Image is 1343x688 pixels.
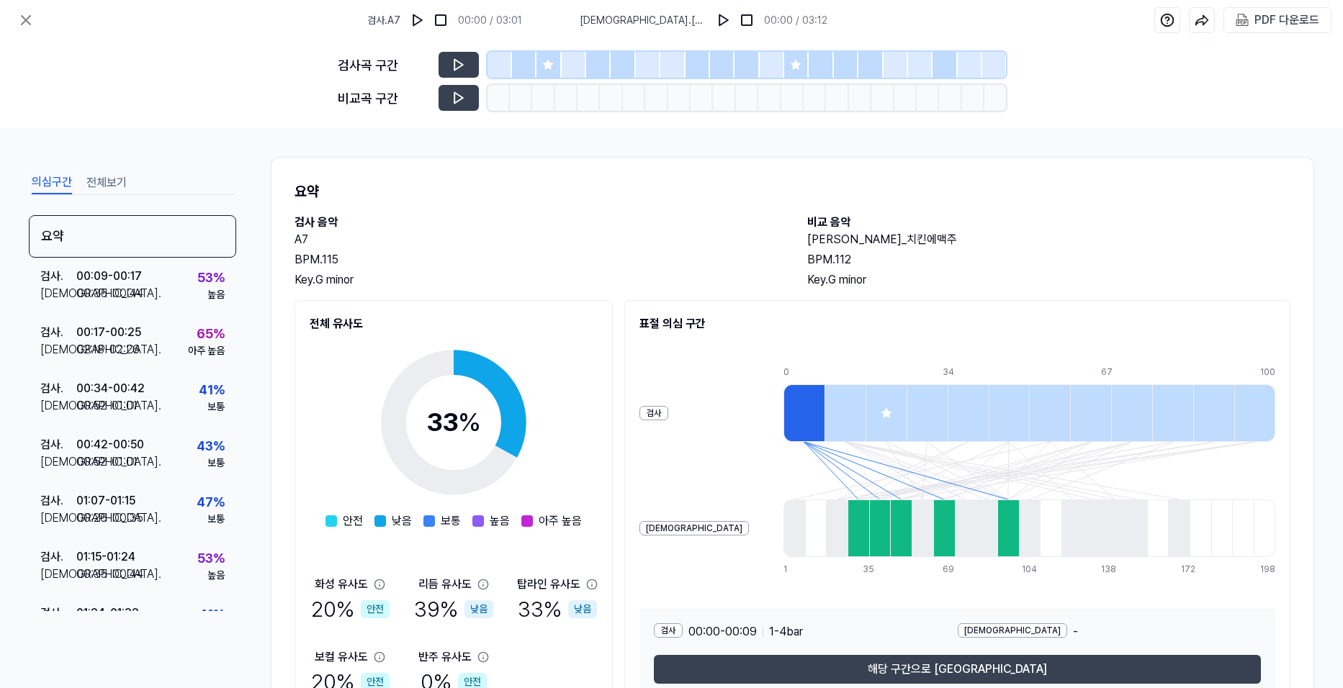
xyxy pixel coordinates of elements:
img: help [1160,13,1174,27]
button: 전체보기 [86,171,127,194]
div: 53 % [197,548,225,568]
div: [DEMOGRAPHIC_DATA] . [40,285,76,302]
div: 검사 . [40,548,76,566]
div: Key. G minor [807,271,1291,289]
div: 01:07 - 01:15 [76,492,135,510]
div: 00:52 - 01:01 [76,397,138,415]
div: [DEMOGRAPHIC_DATA] . [40,453,76,471]
div: PDF 다운로드 [1254,11,1319,30]
div: 검사 . [40,380,76,397]
div: Key. G minor [295,271,778,289]
div: 138 [1101,563,1123,576]
div: 보컬 유사도 [315,648,368,666]
div: 02:18 - 02:26 [76,341,140,358]
div: 00:34 - 00:42 [76,380,145,397]
div: 47 % [197,492,225,512]
div: [DEMOGRAPHIC_DATA] . [40,566,76,583]
span: 검사 . A7 [367,13,400,28]
img: share [1195,13,1209,27]
div: 낮음 [568,600,597,618]
img: PDF Download [1236,14,1249,27]
div: 검사 . [40,492,76,510]
img: stop [434,13,448,27]
div: 00:26 - 00:35 [76,510,143,527]
div: 00:00 / 03:12 [764,13,827,28]
div: 00:35 - 00:44 [76,285,144,302]
span: 낮음 [392,512,412,530]
div: 69 [943,563,964,576]
div: 검사 [654,623,683,638]
div: 43 % [197,436,225,456]
div: 높음 [207,287,225,302]
div: 요약 [29,215,236,258]
span: % [458,407,481,438]
div: BPM. 112 [807,251,1291,268]
div: 0 [783,366,825,379]
div: 보통 [207,512,225,527]
div: 검사 . [40,324,76,341]
button: PDF 다운로드 [1233,8,1322,32]
h2: 표절 의심 구간 [639,315,1275,332]
div: 35 [863,563,884,576]
div: [DEMOGRAPHIC_DATA] [639,521,749,535]
span: 보통 [441,512,461,530]
h2: [PERSON_NAME]_치킨에맥주 [807,231,1291,248]
div: 100 [1260,366,1275,379]
span: [DEMOGRAPHIC_DATA] . [PERSON_NAME]_치킨에맥주 [580,13,706,28]
div: 41 % [199,380,225,399]
div: 00:17 - 00:25 [76,324,141,341]
div: 34 [943,366,984,379]
div: 검사 . [40,268,76,285]
div: 53 % [197,268,225,287]
h2: 전체 유사도 [310,315,598,332]
div: 검사 . [40,436,76,453]
div: [DEMOGRAPHIC_DATA] [958,623,1067,638]
div: 00:00 / 03:01 [458,13,522,28]
div: BPM. 115 [295,251,778,268]
div: - [958,623,1262,641]
div: 리듬 유사도 [418,576,472,593]
h2: A7 [295,231,778,248]
div: 00:09 - 00:17 [76,268,142,285]
div: 41 % [199,605,225,624]
h2: 검사 음악 [295,214,778,231]
div: 반주 유사도 [418,648,472,666]
div: 00:52 - 01:01 [76,453,138,471]
h1: 요약 [295,181,1290,202]
div: 01:24 - 01:32 [76,605,139,622]
div: 검사 [639,406,668,420]
div: 65 % [197,324,225,343]
div: 1 [783,563,805,576]
div: 01:15 - 01:24 [76,548,135,566]
span: 안전 [343,512,363,530]
img: play [410,13,425,27]
div: 낮음 [464,600,493,618]
div: 화성 유사도 [315,576,368,593]
div: [DEMOGRAPHIC_DATA] . [40,341,76,358]
div: 아주 높음 [188,343,225,358]
span: 높음 [490,512,510,530]
div: [DEMOGRAPHIC_DATA] . [40,510,76,527]
div: 104 [1022,563,1043,576]
button: 의심구간 [32,171,72,194]
div: 검사 . [40,605,76,622]
div: 20 % [311,593,390,625]
span: 아주 높음 [539,512,582,530]
img: play [717,13,731,27]
div: 높음 [207,568,225,583]
div: 탑라인 유사도 [517,576,580,593]
div: 39 % [414,593,493,625]
div: 안전 [361,600,390,618]
div: 보통 [207,399,225,415]
div: 198 [1260,563,1275,576]
span: 00:00 - 00:09 [688,623,757,641]
div: 33 % [518,593,597,625]
div: 비교곡 구간 [338,89,430,108]
div: 33 [426,403,481,442]
div: 172 [1181,563,1203,576]
div: [DEMOGRAPHIC_DATA] . [40,397,76,415]
h2: 비교 음악 [807,214,1291,231]
div: 00:42 - 00:50 [76,436,144,453]
button: 해당 구간으로 [GEOGRAPHIC_DATA] [654,655,1261,684]
img: stop [740,13,754,27]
